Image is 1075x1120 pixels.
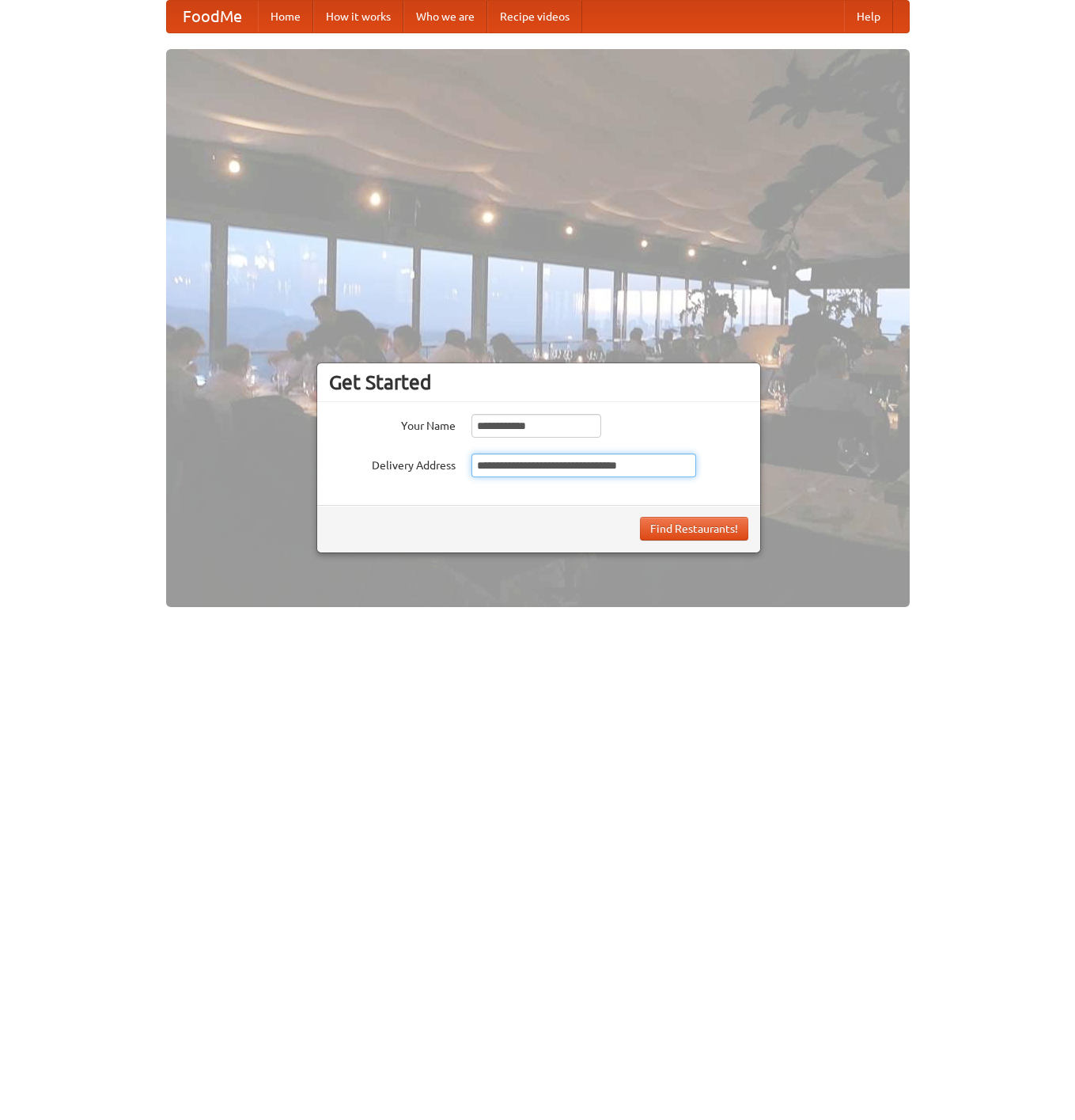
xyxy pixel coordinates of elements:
a: FoodMe [167,1,258,32]
a: How it works [313,1,403,32]
a: Home [258,1,313,32]
label: Your Name [329,414,456,434]
h3: Get Started [329,370,748,394]
label: Delivery Address [329,454,456,473]
a: Help [844,1,893,32]
a: Recipe videos [487,1,582,32]
button: Find Restaurants! [640,517,748,541]
a: Who we are [403,1,487,32]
